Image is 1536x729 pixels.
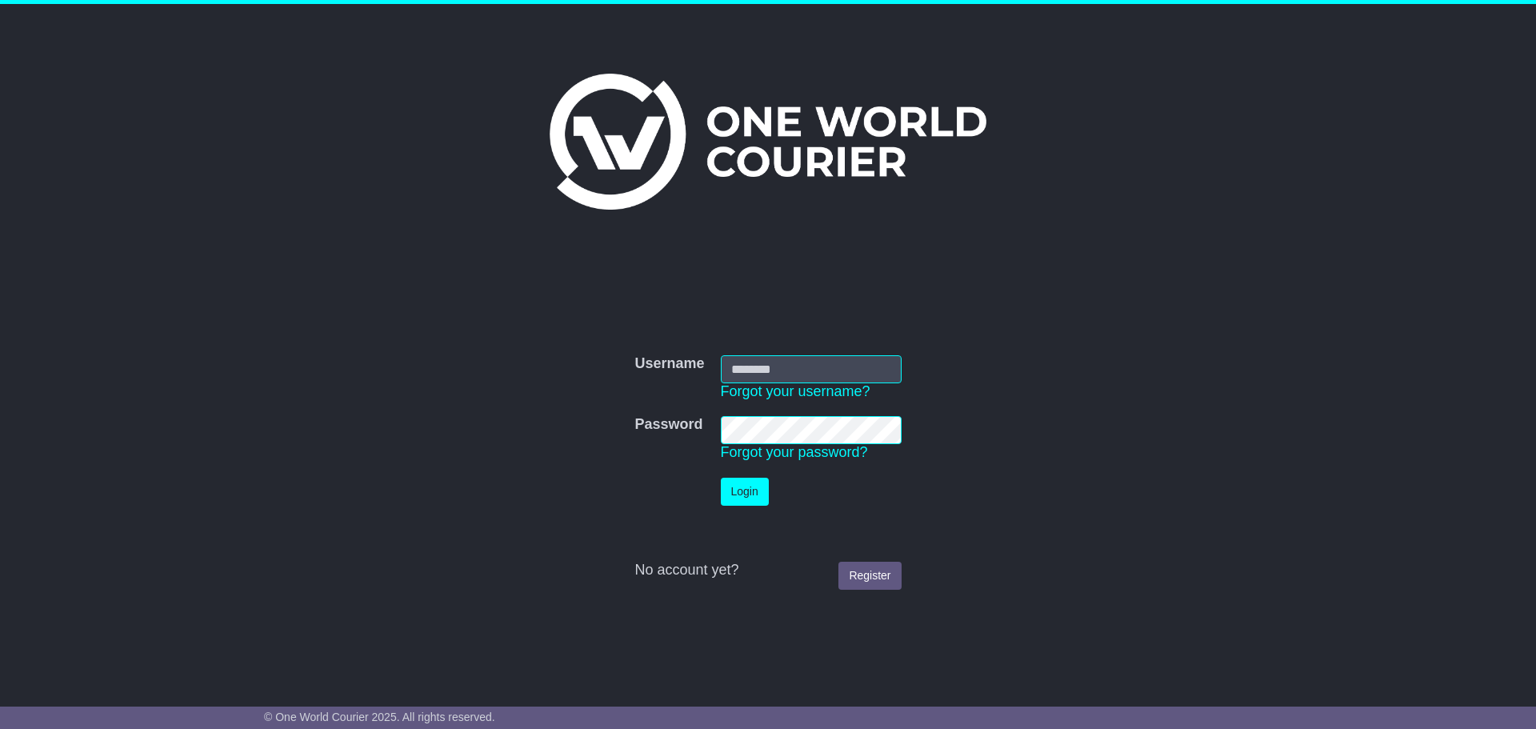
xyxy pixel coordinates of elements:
a: Register [838,562,901,590]
button: Login [721,478,769,506]
span: © One World Courier 2025. All rights reserved. [264,711,495,723]
a: Forgot your username? [721,383,870,399]
img: One World [550,74,986,210]
label: Username [634,355,704,373]
label: Password [634,416,702,434]
div: No account yet? [634,562,901,579]
a: Forgot your password? [721,444,868,460]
